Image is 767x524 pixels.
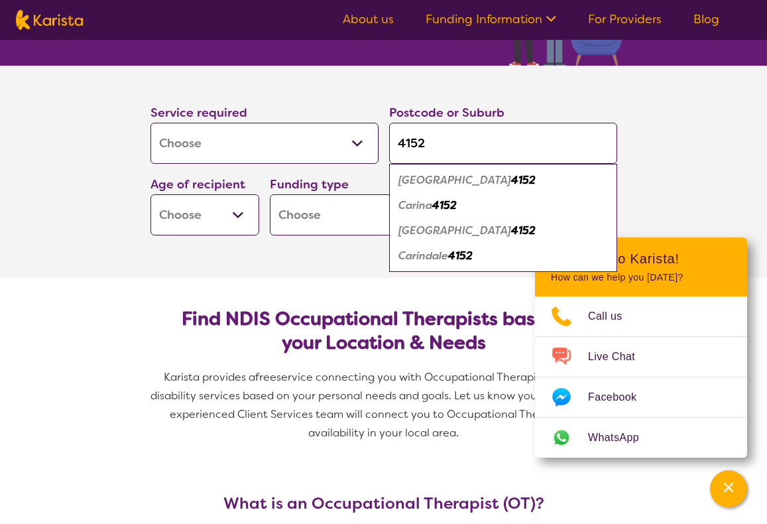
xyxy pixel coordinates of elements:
a: Web link opens in a new tab. [535,418,747,458]
label: Postcode or Suburb [389,105,504,121]
em: [GEOGRAPHIC_DATA] [398,224,511,237]
img: Karista logo [16,10,83,30]
span: Facebook [588,387,652,407]
p: How can we help you [DATE]? [551,272,731,283]
div: Carina Heights 4152 [396,218,611,243]
input: Type [389,123,617,164]
label: Service required [150,105,247,121]
ul: Choose channel [535,296,747,458]
label: Funding type [270,176,349,192]
span: Call us [588,306,638,326]
h2: Find NDIS Occupational Therapists based on your Location & Needs [161,307,607,355]
em: 4152 [432,198,457,212]
em: Carindale [398,249,448,263]
h2: Welcome to Karista! [551,251,731,267]
em: 4152 [511,224,536,237]
span: WhatsApp [588,428,655,448]
div: Camp Hill 4152 [396,168,611,193]
a: Blog [693,11,719,27]
a: Funding Information [426,11,556,27]
em: 4152 [448,249,473,263]
span: Live Chat [588,347,651,367]
a: For Providers [588,11,662,27]
h3: What is an Occupational Therapist (OT)? [145,494,622,513]
span: free [255,370,276,384]
div: Channel Menu [535,237,747,458]
span: service connecting you with Occupational Therapists and other disability services based on your p... [150,370,620,440]
button: Channel Menu [710,470,747,507]
div: Carina 4152 [396,193,611,218]
em: [GEOGRAPHIC_DATA] [398,173,511,187]
em: Carina [398,198,432,212]
em: 4152 [511,173,536,187]
label: Age of recipient [150,176,245,192]
span: Karista provides a [164,370,255,384]
a: About us [343,11,394,27]
div: Carindale 4152 [396,243,611,269]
